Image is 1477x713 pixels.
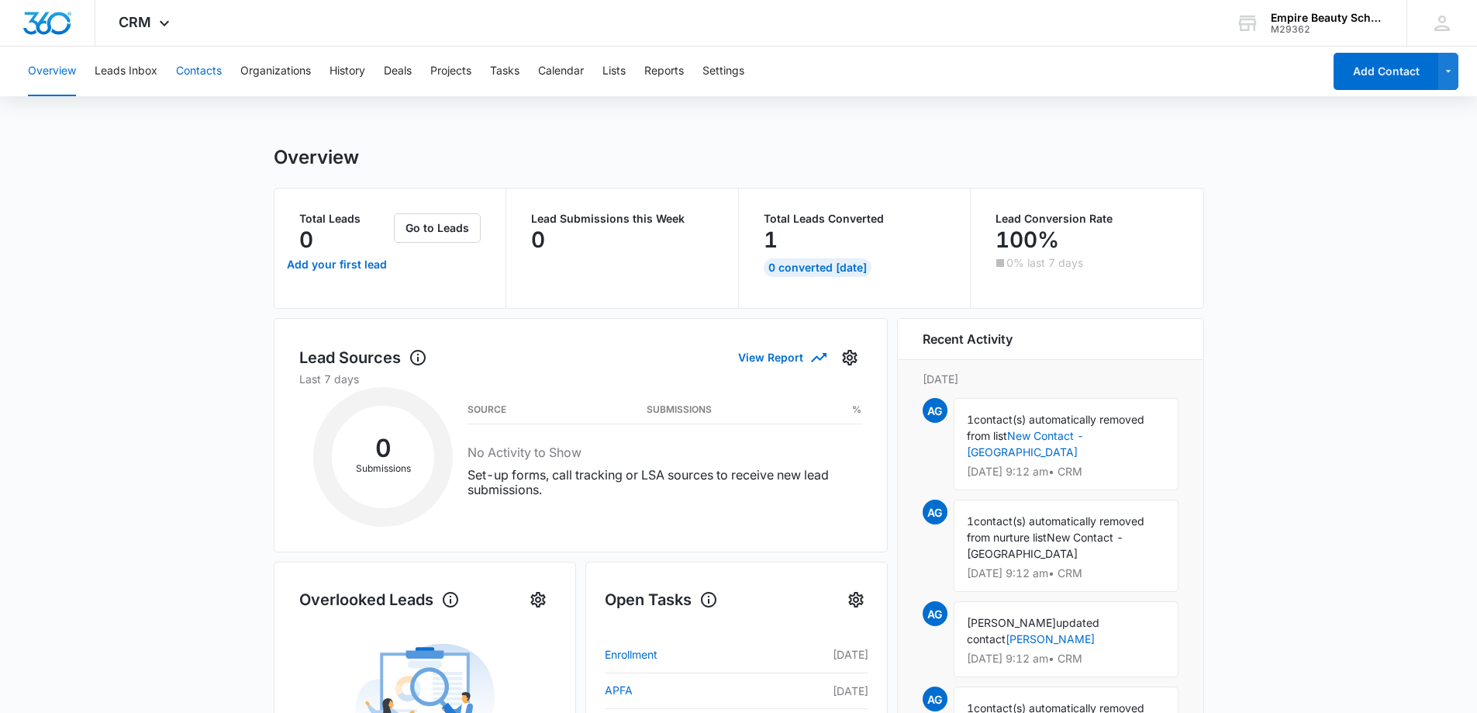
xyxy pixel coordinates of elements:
button: Tasks [490,47,519,96]
div: account id [1271,24,1384,35]
p: Submissions [332,462,434,476]
p: [DATE] 9:12 am • CRM [967,466,1165,477]
p: Total Leads [299,213,392,224]
button: Settings [837,345,862,370]
span: 1 [967,514,974,528]
p: [DATE] [795,646,868,663]
button: Settings [526,587,550,612]
button: Go to Leads [394,213,481,243]
p: [DATE] 9:12 am • CRM [967,653,1165,664]
h1: Open Tasks [605,588,718,611]
p: Last 7 days [299,371,862,387]
p: Lead Conversion Rate [996,213,1178,224]
span: AG [923,687,947,711]
a: Enrollment [605,646,795,664]
button: Contacts [176,47,222,96]
button: Overview [28,47,76,96]
span: contact(s) automatically removed from list [967,413,1144,442]
h3: No Activity to Show [468,443,861,462]
p: Set-up forms, call tracking or LSA sources to receive new lead submissions. [468,468,861,497]
span: contact(s) automatically removed from nurture list [967,514,1144,544]
p: [DATE] 9:12 am • CRM [967,568,1165,579]
h1: Overview [274,146,359,169]
div: account name [1271,12,1384,24]
span: AG [923,601,947,626]
h6: Recent Activity [923,330,1013,348]
p: Total Leads Converted [764,213,946,224]
p: 0 [531,227,545,252]
button: Add Contact [1334,53,1438,90]
button: Leads Inbox [95,47,157,96]
h3: % [852,406,861,414]
span: AG [923,398,947,423]
p: 100% [996,227,1059,252]
button: Lists [602,47,626,96]
h2: 0 [332,438,434,459]
p: [DATE] [923,371,1178,387]
h1: Lead Sources [299,346,427,369]
p: [DATE] [795,683,868,699]
h3: Source [468,406,506,414]
span: [PERSON_NAME] [967,616,1056,629]
button: Reports [644,47,684,96]
p: 1 [764,227,778,252]
h1: Overlooked Leads [299,588,460,611]
button: Deals [384,47,412,96]
h3: Submissions [647,406,712,414]
p: 0% last 7 days [1006,258,1083,268]
button: Settings [702,47,744,96]
p: Lead Submissions this Week [531,213,713,224]
p: 0 [299,227,313,252]
span: 1 [967,413,974,426]
button: Organizations [240,47,311,96]
button: Projects [430,47,471,96]
span: CRM [119,14,151,30]
button: Settings [844,587,868,612]
button: Calendar [538,47,584,96]
button: History [330,47,365,96]
a: Go to Leads [394,221,481,234]
a: [PERSON_NAME] [1006,632,1095,646]
span: AG [923,500,947,524]
a: Add your first lead [284,246,392,283]
div: 0 Converted [DATE] [764,258,871,277]
a: New Contact - [GEOGRAPHIC_DATA] [967,429,1084,459]
button: View Report [738,344,825,371]
a: APFA [605,681,795,700]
